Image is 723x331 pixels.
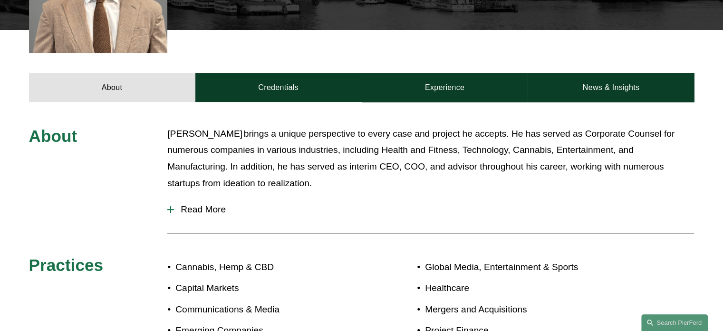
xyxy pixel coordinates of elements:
[174,204,694,215] span: Read More
[641,314,708,331] a: Search this site
[528,73,694,101] a: News & Insights
[175,301,361,318] p: Communications & Media
[175,280,361,297] p: Capital Markets
[195,73,362,101] a: Credentials
[425,301,639,318] p: Mergers and Acquisitions
[425,259,639,276] p: Global Media, Entertainment & Sports
[29,256,104,274] span: Practices
[362,73,528,101] a: Experience
[167,197,694,222] button: Read More
[425,280,639,297] p: Healthcare
[175,259,361,276] p: Cannabis, Hemp & CBD
[167,126,694,191] p: [PERSON_NAME] brings a unique perspective to every case and project he accepts. He has served as ...
[29,127,77,145] span: About
[29,73,195,101] a: About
